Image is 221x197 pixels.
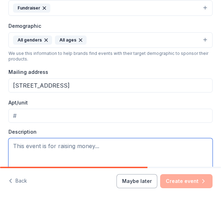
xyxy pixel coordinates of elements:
button: Maybe later [116,174,157,188]
button: All gendersAll ages [8,32,213,48]
label: Demographic [8,23,41,30]
div: All ages [55,36,87,45]
label: Description [8,128,37,135]
input: # [8,109,213,123]
button: Fundraiser [8,0,213,16]
div: We use this information to help brands find events with their target demographic to sponsor their... [8,51,213,62]
label: Mailing address [8,69,48,76]
button: Back [8,174,27,189]
div: Fundraiser [13,4,50,13]
div: All genders [13,36,52,45]
label: Apt/unit [8,99,28,106]
input: Enter a US address [8,78,213,93]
